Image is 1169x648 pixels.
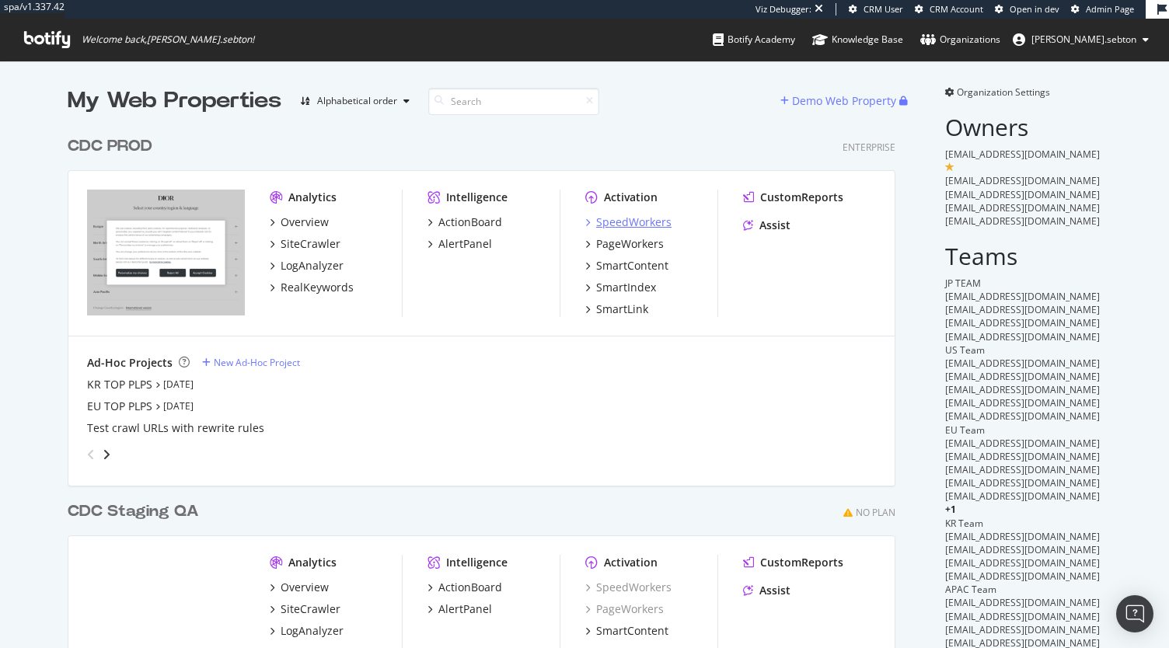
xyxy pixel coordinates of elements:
[270,258,344,273] a: LogAnalyzer
[849,3,903,16] a: CRM User
[856,506,895,519] div: No Plan
[920,19,1000,61] a: Organizations
[945,303,1100,316] span: [EMAIL_ADDRESS][DOMAIN_NAME]
[945,201,1100,214] span: [EMAIL_ADDRESS][DOMAIN_NAME]
[945,530,1100,543] span: [EMAIL_ADDRESS][DOMAIN_NAME]
[294,89,416,113] button: Alphabetical order
[585,258,668,273] a: SmartContent
[945,370,1100,383] span: [EMAIL_ADDRESS][DOMAIN_NAME]
[317,96,397,106] div: Alphabetical order
[281,214,329,230] div: Overview
[82,33,254,46] span: Welcome back, [PERSON_NAME].sebton !
[596,258,668,273] div: SmartContent
[281,236,340,252] div: SiteCrawler
[87,420,264,436] div: Test crawl URLs with rewrite rules
[945,610,1100,623] span: [EMAIL_ADDRESS][DOMAIN_NAME]
[585,601,664,617] a: PageWorkers
[945,316,1100,329] span: [EMAIL_ADDRESS][DOMAIN_NAME]
[214,356,300,369] div: New Ad-Hoc Project
[945,357,1100,370] span: [EMAIL_ADDRESS][DOMAIN_NAME]
[945,214,1100,228] span: [EMAIL_ADDRESS][DOMAIN_NAME]
[438,236,492,252] div: AlertPanel
[1116,595,1153,632] div: Open Intercom Messenger
[812,32,903,47] div: Knowledge Base
[87,399,152,414] a: EU TOP PLPS
[281,580,329,595] div: Overview
[68,135,152,158] div: CDC PROD
[163,378,194,391] a: [DATE]
[945,277,1101,290] div: JP TEAM
[427,236,492,252] a: AlertPanel
[288,555,337,570] div: Analytics
[596,301,648,317] div: SmartLink
[585,301,648,317] a: SmartLink
[281,258,344,273] div: LogAnalyzer
[163,399,194,413] a: [DATE]
[1071,3,1134,16] a: Admin Page
[87,355,173,371] div: Ad-Hoc Projects
[270,280,354,295] a: RealKeywords
[864,3,903,15] span: CRM User
[1086,3,1134,15] span: Admin Page
[843,141,895,154] div: Enterprise
[585,580,672,595] a: SpeedWorkers
[920,32,1000,47] div: Organizations
[596,214,672,230] div: SpeedWorkers
[427,601,492,617] a: AlertPanel
[1010,3,1059,15] span: Open in dev
[81,442,101,467] div: angle-left
[270,601,340,617] a: SiteCrawler
[812,19,903,61] a: Knowledge Base
[438,601,492,617] div: AlertPanel
[604,190,658,205] div: Activation
[792,93,896,109] div: Demo Web Property
[1031,33,1136,46] span: anne.sebton
[270,623,344,639] a: LogAnalyzer
[596,280,656,295] div: SmartIndex
[945,423,1101,437] div: EU Team
[427,214,502,230] a: ActionBoard
[270,580,329,595] a: Overview
[596,623,668,639] div: SmartContent
[945,383,1100,396] span: [EMAIL_ADDRESS][DOMAIN_NAME]
[945,188,1100,201] span: [EMAIL_ADDRESS][DOMAIN_NAME]
[945,330,1100,343] span: [EMAIL_ADDRESS][DOMAIN_NAME]
[945,570,1100,583] span: [EMAIL_ADDRESS][DOMAIN_NAME]
[68,135,159,158] a: CDC PROD
[713,19,795,61] a: Botify Academy
[596,236,664,252] div: PageWorkers
[743,190,843,205] a: CustomReports
[281,601,340,617] div: SiteCrawler
[945,243,1101,269] h2: Teams
[743,218,790,233] a: Assist
[945,148,1100,161] span: [EMAIL_ADDRESS][DOMAIN_NAME]
[780,94,899,107] a: Demo Web Property
[585,280,656,295] a: SmartIndex
[760,555,843,570] div: CustomReports
[438,214,502,230] div: ActionBoard
[68,500,205,523] a: CDC Staging QA
[945,623,1100,636] span: [EMAIL_ADDRESS][DOMAIN_NAME]
[780,89,899,113] button: Demo Web Property
[945,174,1100,187] span: [EMAIL_ADDRESS][DOMAIN_NAME]
[945,114,1101,140] h2: Owners
[288,190,337,205] div: Analytics
[945,450,1100,463] span: [EMAIL_ADDRESS][DOMAIN_NAME]
[68,85,281,117] div: My Web Properties
[270,214,329,230] a: Overview
[945,396,1100,409] span: [EMAIL_ADDRESS][DOMAIN_NAME]
[995,3,1059,16] a: Open in dev
[759,218,790,233] div: Assist
[930,3,983,15] span: CRM Account
[446,190,508,205] div: Intelligence
[68,500,199,523] div: CDC Staging QA
[585,214,672,230] a: SpeedWorkers
[945,290,1100,303] span: [EMAIL_ADDRESS][DOMAIN_NAME]
[945,556,1100,570] span: [EMAIL_ADDRESS][DOMAIN_NAME]
[945,463,1100,476] span: [EMAIL_ADDRESS][DOMAIN_NAME]
[87,377,152,392] a: KR TOP PLPS
[957,85,1050,99] span: Organization Settings
[743,583,790,598] a: Assist
[945,343,1101,357] div: US Team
